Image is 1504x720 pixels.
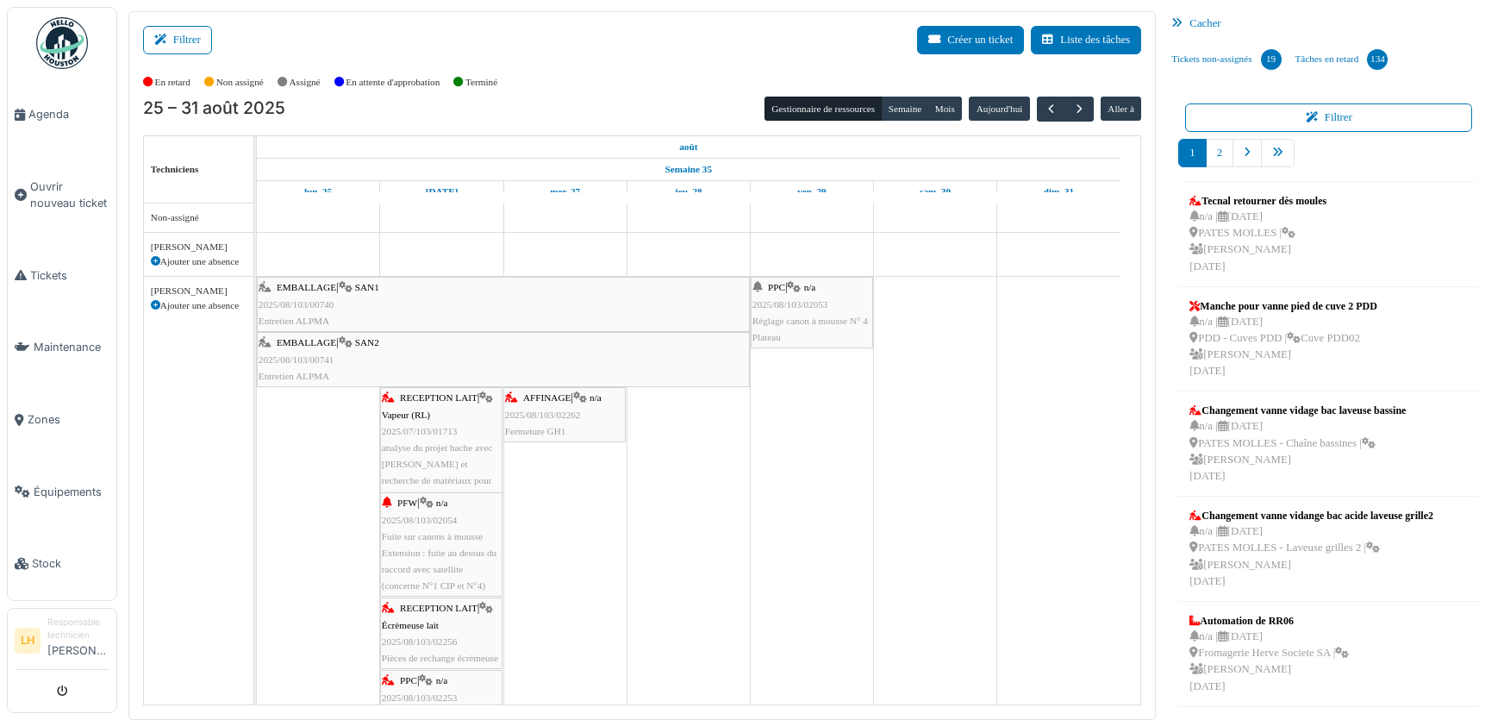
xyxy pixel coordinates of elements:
[675,136,702,158] a: 25 août 2025
[1178,139,1206,167] a: 1
[259,335,748,385] div: |
[1289,36,1395,83] a: Tâches en retard
[47,616,109,666] li: [PERSON_NAME]
[382,600,501,667] div: |
[1206,139,1233,167] a: 2
[1064,97,1093,122] button: Suivant
[8,240,116,312] a: Tickets
[671,181,707,203] a: 28 août 2025
[8,528,116,600] a: Stock
[436,675,448,686] span: n/a
[400,675,417,686] span: PPC
[1189,403,1406,418] div: Changement vanne vidage bac laveuse bassine
[793,181,831,203] a: 29 août 2025
[382,442,493,503] span: analyse du projet bache avec [PERSON_NAME] et recherche de matériaux pour futur projet bache
[151,240,247,254] div: [PERSON_NAME]
[1189,523,1433,590] div: n/a | [DATE] PATES MOLLES - Laveuse grilles 2 | [PERSON_NAME] [DATE]
[1031,26,1141,54] a: Liste des tâches
[752,279,871,346] div: |
[8,456,116,529] a: Équipements
[277,282,336,292] span: EMBALLAGE
[259,316,329,326] span: Entretien ALPMA
[1164,36,1288,83] a: Tickets non-assignés
[465,75,497,90] label: Terminé
[436,498,448,508] span: n/a
[8,384,116,456] a: Zones
[661,159,716,180] a: Semaine 35
[1178,139,1479,181] nav: pager
[259,371,329,381] span: Entretien ALPMA
[143,98,285,119] h2: 25 – 31 août 2025
[36,17,88,69] img: Badge_color-CXgf-gQk.svg
[382,495,501,594] div: |
[382,515,458,525] span: 2025/08/103/02054
[1189,193,1326,209] div: Tecnal retourner dès moules
[15,628,41,654] li: LH
[768,282,785,292] span: PPC
[355,282,379,292] span: SAN1
[1189,298,1376,314] div: Manche pour vanne pied de cuve 2 PDD
[1185,609,1353,699] a: Automation de RR06 n/a |[DATE] Fromagerie Herve Societe SA | [PERSON_NAME][DATE]
[546,181,584,203] a: 27 août 2025
[32,555,109,572] span: Stock
[397,498,417,508] span: PFW
[400,392,477,403] span: RECEPTION LAIT
[752,299,828,310] span: 2025/08/103/02053
[151,254,247,269] div: Ajouter une absence
[216,75,264,90] label: Non assigné
[259,299,334,310] span: 2025/08/103/00740
[382,531,496,592] span: Fuite sur canons à mousse Extension : fuite au dessus du raccord avec satellite (concerne N°1 CIP...
[969,97,1029,121] button: Aujourd'hui
[1189,508,1433,523] div: Changement vanne vidange bac acide laveuse grille2
[505,410,581,420] span: 2025/08/103/02262
[155,75,190,90] label: En retard
[151,298,247,313] div: Ajouter une absence
[34,339,109,355] span: Maintenance
[300,181,336,203] a: 25 août 2025
[28,411,109,428] span: Zones
[8,78,116,151] a: Agenda
[382,620,439,630] span: Écrèmeuse lait
[881,97,928,121] button: Semaine
[259,354,334,365] span: 2025/08/103/00741
[47,616,109,642] div: Responsable technicien
[151,284,247,298] div: [PERSON_NAME]
[1189,209,1326,275] div: n/a | [DATE] PATES MOLLES | [PERSON_NAME] [DATE]
[752,316,868,342] span: Réglage canon à mousse N° 4 Plateau
[277,337,336,347] span: EMBALLAGE
[1164,11,1493,36] div: Cacher
[1189,418,1406,485] div: n/a | [DATE] PATES MOLLES - Chaîne bassines | [PERSON_NAME] [DATE]
[8,151,116,240] a: Ouvrir nouveau ticket
[290,75,321,90] label: Assigné
[1185,189,1331,279] a: Tecnal retourner dès moules n/a |[DATE] PATES MOLLES | [PERSON_NAME][DATE]
[1367,49,1388,70] div: 134
[30,267,109,284] span: Tickets
[382,692,458,703] span: 2025/08/103/02253
[590,392,602,403] span: n/a
[8,311,116,384] a: Maintenance
[1189,629,1349,695] div: n/a | [DATE] Fromagerie Herve Societe SA | [PERSON_NAME] [DATE]
[355,337,379,347] span: SAN2
[15,616,109,670] a: LH Responsable technicien[PERSON_NAME]
[421,181,463,203] a: 26 août 2025
[917,26,1024,54] button: Créer un ticket
[505,426,566,436] span: Fermeture GH1
[1185,103,1472,132] button: Filtrer
[1039,181,1078,203] a: 31 août 2025
[28,106,109,122] span: Agenda
[928,97,963,121] button: Mois
[523,392,571,403] span: AFFINAGE
[259,279,748,329] div: |
[382,426,458,436] span: 2025/07/103/01713
[382,653,498,663] span: Pièces de rechange écrémeuse
[505,390,624,440] div: |
[1101,97,1141,121] button: Aller à
[382,410,430,420] span: Vapeur (RL)
[34,484,109,500] span: Équipements
[400,603,477,613] span: RECEPTION LAIT
[1185,294,1381,385] a: Manche pour vanne pied de cuve 2 PDD n/a |[DATE] PDD - Cuves PDD |Cuve PDD02 [PERSON_NAME][DATE]
[915,181,955,203] a: 30 août 2025
[764,97,882,121] button: Gestionnaire de ressources
[346,75,440,90] label: En attente d'approbation
[1189,314,1376,380] div: n/a | [DATE] PDD - Cuves PDD | Cuve PDD02 [PERSON_NAME] [DATE]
